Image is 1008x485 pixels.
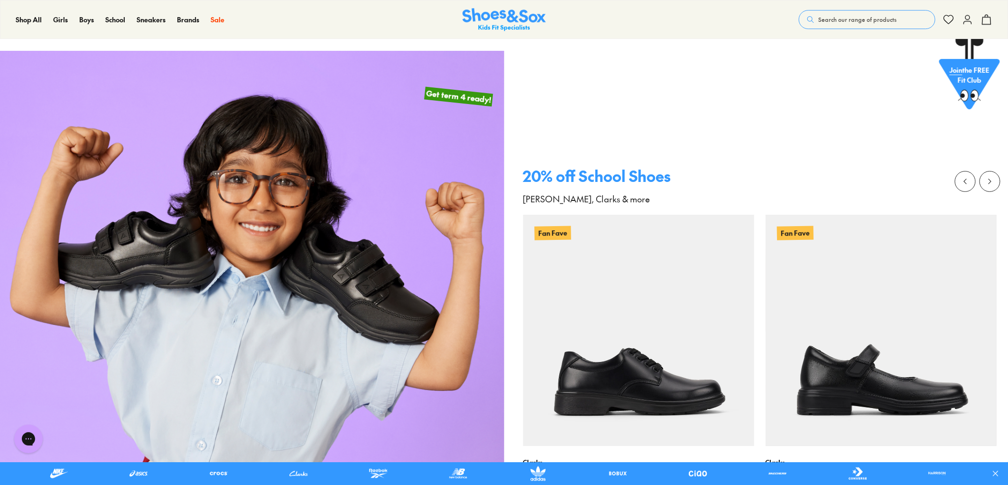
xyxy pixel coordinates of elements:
span: Shop All [16,15,42,24]
span: Sale [211,15,224,24]
a: Shoes & Sox [462,8,546,31]
div: 20% off School Shoes [523,168,671,183]
p: Clarks [766,457,997,467]
a: Girls [53,15,68,25]
span: Get term 4 ready! [425,86,491,107]
span: Join [950,65,962,75]
p: Fan Fave [777,226,814,240]
span: School [105,15,125,24]
a: Sale [211,15,224,25]
span: Boys [79,15,94,24]
iframe: Gorgias live chat messenger [9,421,47,456]
span: Girls [53,15,68,24]
span: Search our range of products [818,15,897,24]
span: Brands [177,15,199,24]
a: Sneakers [137,15,166,25]
img: SNS_Logo_Responsive.svg [462,8,546,31]
a: Brands [177,15,199,25]
p: Fan Fave [534,226,571,240]
a: Shop All [16,15,42,25]
a: Jointhe FREE Fit Club [939,38,1000,114]
button: Search our range of products [799,10,935,29]
span: Sneakers [137,15,166,24]
p: the FREE Fit Club [939,57,1000,93]
a: Boys [79,15,94,25]
a: Fan Fave [523,215,754,446]
a: School [105,15,125,25]
p: Clarks [523,457,754,467]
